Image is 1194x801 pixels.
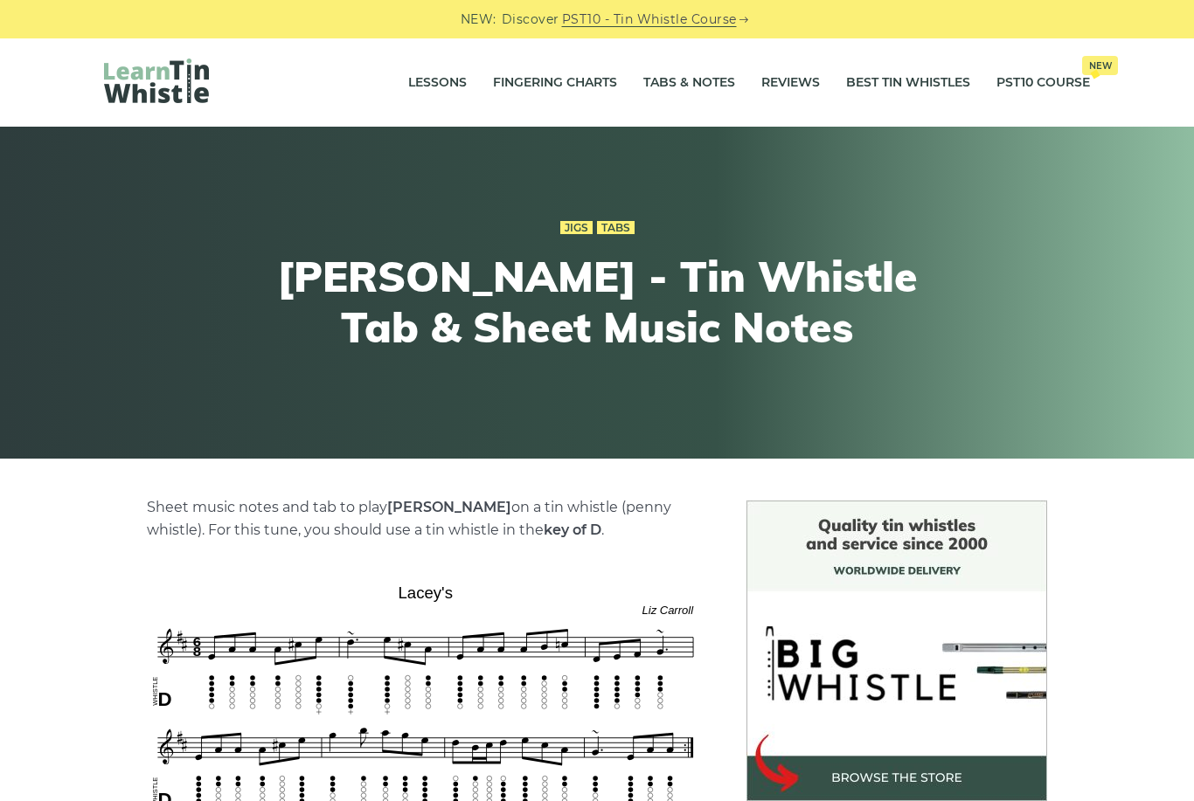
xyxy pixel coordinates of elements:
a: Reviews [761,61,820,105]
a: Tabs [597,221,635,235]
a: Jigs [560,221,593,235]
a: Lessons [408,61,467,105]
a: Fingering Charts [493,61,617,105]
span: New [1082,56,1118,75]
h1: [PERSON_NAME] - Tin Whistle Tab & Sheet Music Notes [275,252,919,352]
img: BigWhistle Tin Whistle Store [746,501,1047,801]
p: Sheet music notes and tab to play on a tin whistle (penny whistle). For this tune, you should use... [147,496,705,542]
a: PST10 CourseNew [996,61,1090,105]
a: Best Tin Whistles [846,61,970,105]
strong: key of D [544,521,601,538]
a: Tabs & Notes [643,61,735,105]
img: LearnTinWhistle.com [104,59,209,103]
strong: [PERSON_NAME] [387,499,511,515]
